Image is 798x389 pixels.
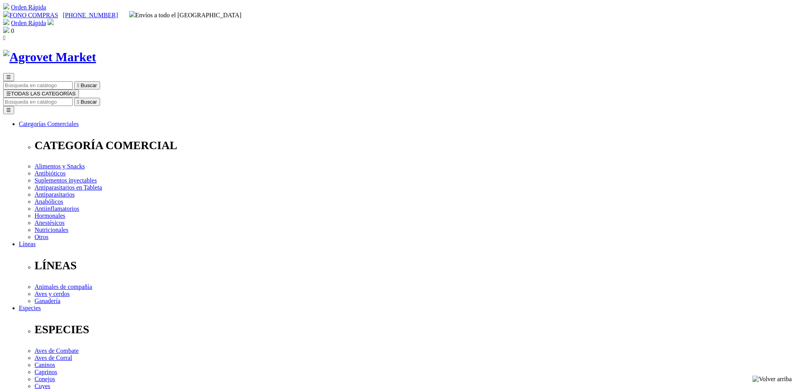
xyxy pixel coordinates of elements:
span: 0 [11,27,14,34]
button: ☰ [3,73,14,81]
button:  Buscar [74,98,100,106]
img: shopping-cart.svg [3,19,9,25]
a: Hormonales [35,212,65,219]
img: Agrovet Market [3,50,96,64]
a: Aves de Corral [35,354,72,361]
a: [PHONE_NUMBER] [63,12,118,18]
a: Caninos [35,362,55,368]
button: ☰TODAS LAS CATEGORÍAS [3,89,79,98]
a: FONO COMPRAS [3,12,58,18]
img: Volver arriba [752,376,792,383]
a: Acceda a su cuenta de cliente [47,20,54,26]
img: phone.svg [3,11,9,17]
p: LÍNEAS [35,259,795,272]
a: Orden Rápida [11,4,46,11]
a: Especies [19,305,41,311]
a: Anestésicos [35,219,64,226]
a: Aves y cerdos [35,290,69,297]
img: user.svg [47,19,54,25]
a: Categorías Comerciales [19,121,79,127]
span: ☰ [6,91,11,97]
a: Antibióticos [35,170,66,177]
a: Aves de Combate [35,347,79,354]
img: shopping-cart.svg [3,3,9,9]
input: Buscar [3,81,73,89]
a: Conejos [35,376,55,382]
i:  [3,35,5,41]
button: ☰ [3,106,14,114]
a: Anabólicos [35,198,63,205]
a: Líneas [19,241,36,247]
img: delivery-truck.svg [129,11,135,17]
i:  [77,82,79,88]
span: ☰ [6,74,11,80]
a: Antiinflamatorios [35,205,79,212]
i:  [77,99,79,105]
button:  Buscar [74,81,100,89]
img: shopping-bag.svg [3,27,9,33]
a: Ganadería [35,298,60,304]
a: Alimentos y Snacks [35,163,85,170]
p: CATEGORÍA COMERCIAL [35,139,795,152]
a: Animales de compañía [35,283,92,290]
span: Buscar [81,82,97,88]
span: Buscar [81,99,97,105]
a: Otros [35,234,49,240]
a: Caprinos [35,369,57,375]
a: Antiparasitarios [35,191,75,198]
input: Buscar [3,98,73,106]
a: Orden Rápida [11,20,46,26]
span: Envíos a todo el [GEOGRAPHIC_DATA] [129,12,242,18]
a: Antiparasitarios en Tableta [35,184,102,191]
a: Suplementos inyectables [35,177,97,184]
a: Nutricionales [35,226,68,233]
p: ESPECIES [35,323,795,336]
